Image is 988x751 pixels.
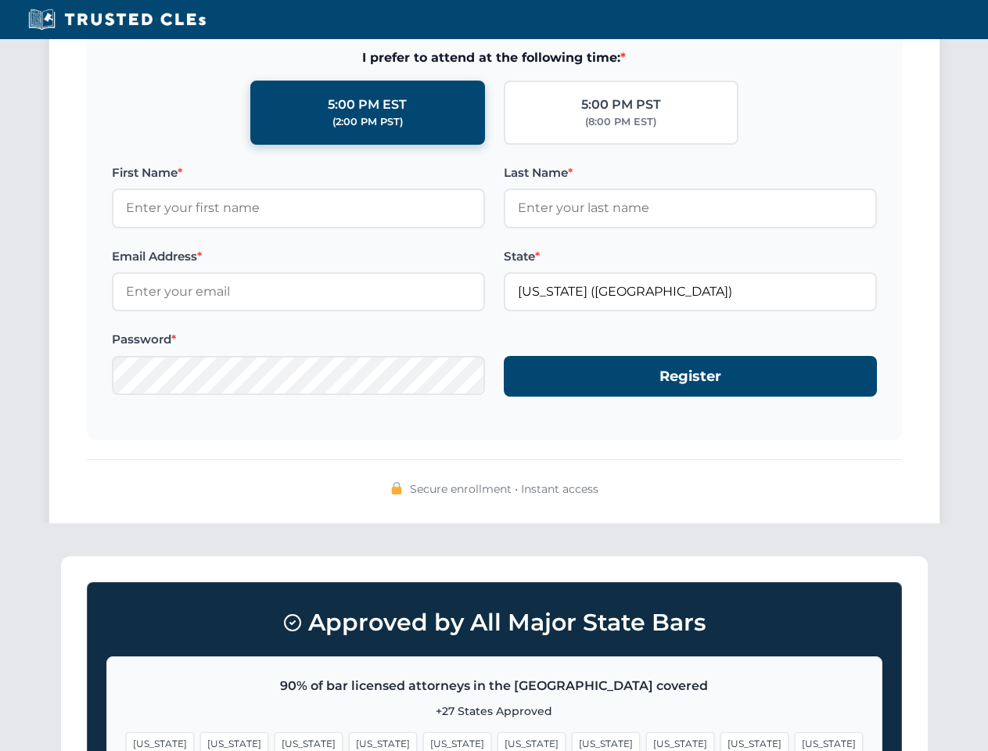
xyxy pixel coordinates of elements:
[332,114,403,130] div: (2:00 PM PST)
[504,189,877,228] input: Enter your last name
[112,189,485,228] input: Enter your first name
[504,356,877,397] button: Register
[504,247,877,266] label: State
[112,330,485,349] label: Password
[112,163,485,182] label: First Name
[112,48,877,68] span: I prefer to attend at the following time:
[112,247,485,266] label: Email Address
[504,163,877,182] label: Last Name
[126,676,863,696] p: 90% of bar licensed attorneys in the [GEOGRAPHIC_DATA] covered
[23,8,210,31] img: Trusted CLEs
[585,114,656,130] div: (8:00 PM EST)
[106,602,882,644] h3: Approved by All Major State Bars
[328,95,407,115] div: 5:00 PM EST
[126,702,863,720] p: +27 States Approved
[112,272,485,311] input: Enter your email
[390,482,403,494] img: 🔒
[410,480,598,498] span: Secure enrollment • Instant access
[581,95,661,115] div: 5:00 PM PST
[504,272,877,311] input: California (CA)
